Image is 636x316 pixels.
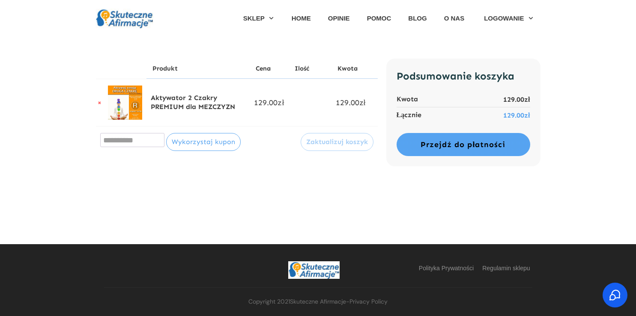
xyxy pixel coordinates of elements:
bdi: 129.00 [503,111,530,119]
a: HOME [292,12,311,25]
button: Zaktualizuj koszyk [301,133,373,151]
span: Skuteczne Afirmacje [290,298,346,305]
th: Cena [250,59,288,79]
a: LOGOWANIE [484,12,534,25]
a: Polityka Prywatności [419,262,474,274]
th: Łącznie [397,107,461,123]
a: OPINIE [328,12,350,25]
th: Kwota [331,59,378,79]
a: BLOG [408,12,427,25]
span: zł [524,111,530,119]
a: Przejdź do płatności [397,133,530,156]
p: Copyright 2021 - [105,296,532,307]
a: POMOC [367,12,391,25]
img: Aktywator 2 Czakry PREMIUM dla MEZCZYZN [108,86,142,120]
a: O NAS [444,12,465,25]
a: Usuń Aktywator 2 Czakry PREMIUM dla MEZCZYZN z koszyka [96,99,104,106]
a: Privacy Policy [349,298,388,305]
button: Wykorzystaj kupon [166,133,241,151]
a: Aktywator 2 Czakry PREMIUM dla MEZCZYZN [151,94,235,111]
a: SKLEP [243,12,275,25]
th: Ilość [289,59,331,79]
bdi: 129.00 [336,98,366,107]
h2: Podsumowanie koszyka [397,69,530,92]
span: zł [278,98,284,107]
bdi: 129.00 [254,98,284,107]
span: LOGOWANIE [484,12,524,25]
bdi: 129.00 [503,95,530,103]
span: zł [524,95,530,103]
a: Regulamin sklepu [482,262,530,274]
th: Kwota [397,92,461,107]
th: Produkt [146,59,250,79]
span: SKLEP [243,12,265,25]
span: zł [359,98,366,107]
